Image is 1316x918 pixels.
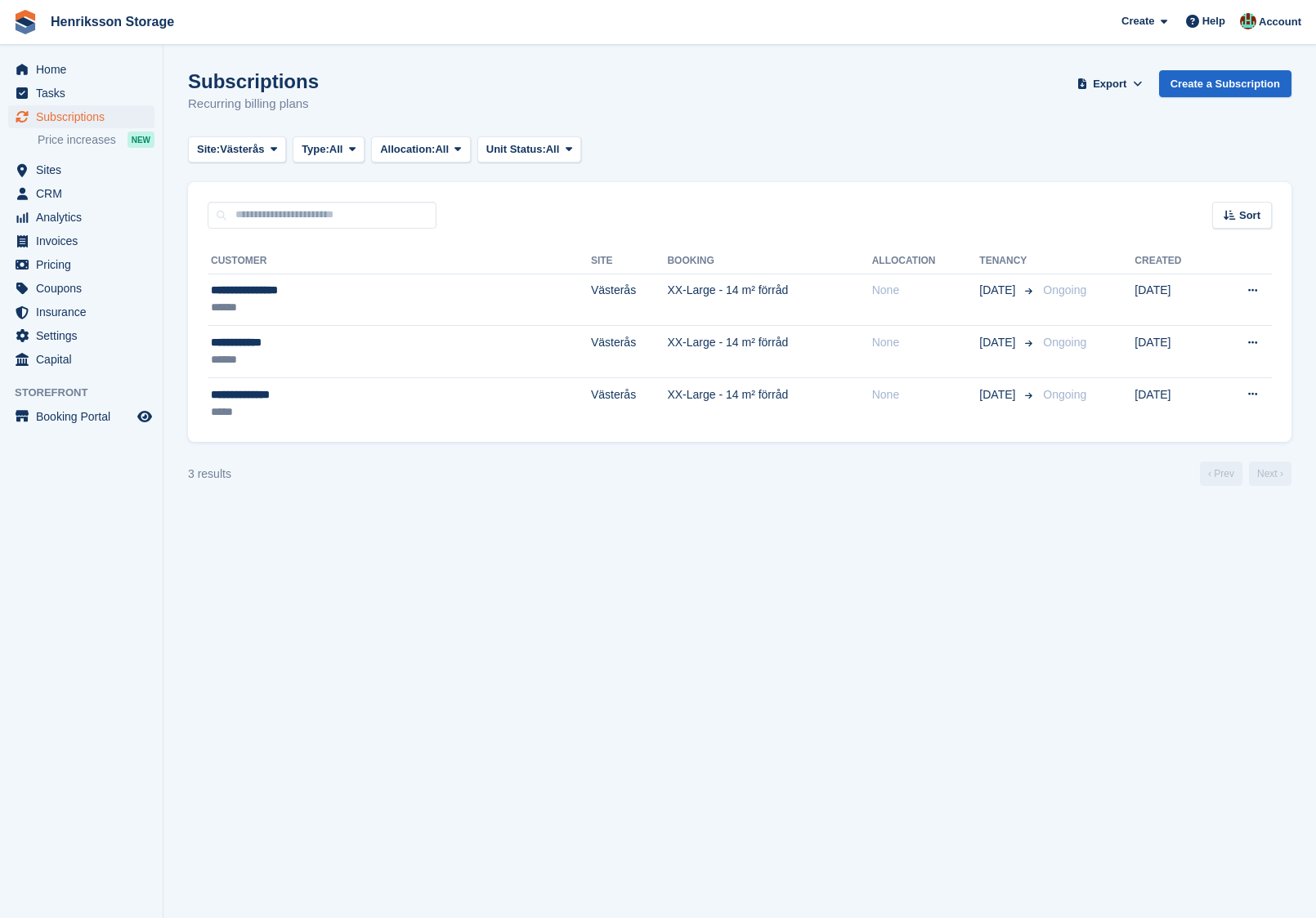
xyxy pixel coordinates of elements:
[667,274,871,326] td: XX-Large - 14 m² förråd
[591,274,668,326] td: Västerås
[302,141,329,158] span: Type:
[979,248,1036,274] th: Tenancy
[329,141,343,158] span: All
[591,377,668,429] td: Västerås
[128,131,154,148] div: NEW
[36,301,134,323] span: Insurance
[293,136,365,163] button: Type: All
[8,105,154,128] a: menu
[36,105,134,128] span: Subscriptions
[188,136,286,163] button: Site: Västerås
[36,253,134,276] span: Pricing
[197,141,220,158] span: Site:
[36,158,134,181] span: Sites
[36,229,134,252] span: Invoices
[8,277,154,300] a: menu
[8,324,154,347] a: menu
[1135,274,1214,326] td: [DATE]
[371,136,471,163] button: Allocation: All
[1121,13,1154,29] span: Create
[979,334,1018,351] span: [DATE]
[8,229,154,252] a: menu
[1043,336,1086,349] span: Ongoing
[435,141,449,158] span: All
[208,248,591,274] th: Customer
[8,58,154,81] a: menu
[667,248,871,274] th: Booking
[220,141,264,158] span: Västerås
[36,348,134,371] span: Capital
[8,206,154,229] a: menu
[135,407,154,426] a: Preview store
[1135,326,1214,378] td: [DATE]
[1240,13,1256,29] img: Isak Martinelle
[38,131,154,149] a: Price increases NEW
[8,182,154,205] a: menu
[872,282,980,299] div: None
[188,70,319,92] h1: Subscriptions
[1239,207,1260,224] span: Sort
[1135,248,1214,274] th: Created
[13,10,38,34] img: stora-icon-8386f47178a22dfd0bd8f6a31ec36ba5ce8667c1dd55bd0f319d3a0aa187defe.svg
[38,132,116,148] span: Price increases
[477,136,581,163] button: Unit Status: All
[8,348,154,371] a: menu
[591,326,668,378] td: Västerås
[486,141,546,158] span: Unit Status:
[44,8,181,35] a: Henriksson Storage
[979,282,1018,299] span: [DATE]
[1043,283,1086,296] span: Ongoing
[979,386,1018,403] span: [DATE]
[36,82,134,105] span: Tasks
[36,182,134,205] span: CRM
[8,158,154,181] a: menu
[36,324,134,347] span: Settings
[36,206,134,229] span: Analytics
[667,326,871,378] td: XX-Large - 14 m² förråd
[1074,70,1146,97] button: Export
[8,405,154,428] a: menu
[1259,14,1301,30] span: Account
[1197,461,1295,486] nav: Page
[380,141,435,158] span: Allocation:
[15,385,163,401] span: Storefront
[1200,461,1242,486] a: Previous
[1159,70,1291,97] a: Create a Subscription
[8,82,154,105] a: menu
[36,405,134,428] span: Booking Portal
[8,253,154,276] a: menu
[1093,76,1126,92] span: Export
[188,95,319,114] p: Recurring billing plans
[1043,388,1086,401] span: Ongoing
[1135,377,1214,429] td: [DATE]
[8,301,154,323] a: menu
[546,141,560,158] span: All
[872,334,980,351] div: None
[591,248,668,274] th: Site
[1249,461,1291,486] a: Next
[188,466,231,483] div: 3 results
[36,58,134,81] span: Home
[872,248,980,274] th: Allocation
[872,386,980,403] div: None
[667,377,871,429] td: XX-Large - 14 m² förråd
[36,277,134,300] span: Coupons
[1202,13,1225,29] span: Help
